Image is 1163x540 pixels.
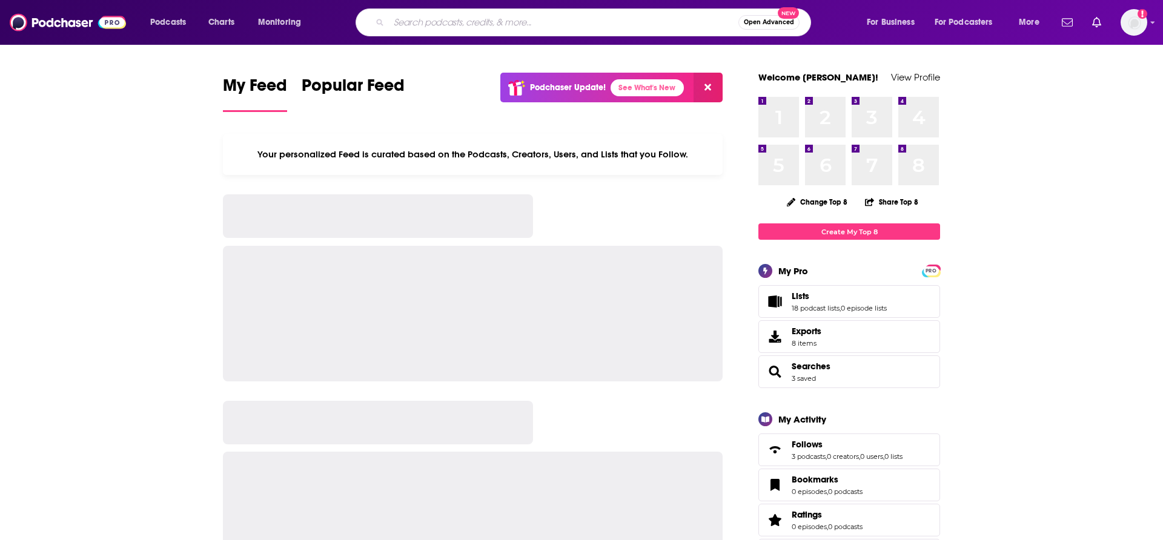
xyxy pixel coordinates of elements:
[792,509,863,520] a: Ratings
[758,504,940,536] span: Ratings
[778,265,808,277] div: My Pro
[792,374,816,383] a: 3 saved
[10,11,126,34] img: Podchaser - Follow, Share and Rate Podcasts
[935,14,993,31] span: For Podcasters
[867,14,915,31] span: For Business
[883,452,884,461] span: ,
[792,326,821,337] span: Exports
[763,476,787,493] a: Bookmarks
[792,291,887,301] a: Lists
[758,71,878,83] a: Welcome [PERSON_NAME]!
[792,339,821,347] span: 8 items
[792,361,830,372] a: Searches
[1121,9,1147,36] img: User Profile
[250,13,317,32] button: open menu
[826,452,827,461] span: ,
[1121,9,1147,36] button: Show profile menu
[1087,12,1106,33] a: Show notifications dropdown
[924,266,938,275] a: PRO
[840,304,841,312] span: ,
[792,487,827,496] a: 0 episodes
[302,75,405,103] span: Popular Feed
[924,266,938,275] span: PRO
[927,13,1010,32] button: open menu
[758,320,940,353] a: Exports
[367,8,823,36] div: Search podcasts, credits, & more...
[530,82,606,93] p: Podchaser Update!
[778,413,826,425] div: My Activity
[763,328,787,345] span: Exports
[744,19,794,25] span: Open Advanced
[792,291,809,301] span: Lists
[792,509,822,520] span: Ratings
[792,474,838,485] span: Bookmarks
[859,452,860,461] span: ,
[150,14,186,31] span: Podcasts
[142,13,202,32] button: open menu
[864,190,919,214] button: Share Top 8
[302,75,405,112] a: Popular Feed
[738,15,800,30] button: Open AdvancedNew
[1121,9,1147,36] span: Logged in as megcassidy
[223,134,723,175] div: Your personalized Feed is curated based on the Podcasts, Creators, Users, and Lists that you Follow.
[758,433,940,466] span: Follows
[860,452,883,461] a: 0 users
[1019,14,1039,31] span: More
[758,469,940,501] span: Bookmarks
[258,14,301,31] span: Monitoring
[1010,13,1055,32] button: open menu
[758,285,940,318] span: Lists
[792,304,840,312] a: 18 podcast lists
[778,7,800,19] span: New
[1138,9,1147,19] svg: Add a profile image
[828,522,863,531] a: 0 podcasts
[223,75,287,103] span: My Feed
[780,194,855,209] button: Change Top 8
[758,223,940,240] a: Create My Top 8
[841,304,887,312] a: 0 episode lists
[884,452,903,461] a: 0 lists
[891,71,940,83] a: View Profile
[792,439,823,450] span: Follows
[792,439,903,450] a: Follows
[200,13,242,32] a: Charts
[611,79,684,96] a: See What's New
[1057,12,1078,33] a: Show notifications dropdown
[827,452,859,461] a: 0 creators
[763,293,787,310] a: Lists
[828,487,863,496] a: 0 podcasts
[763,441,787,458] a: Follows
[792,452,826,461] a: 3 podcasts
[792,474,863,485] a: Bookmarks
[223,75,287,112] a: My Feed
[827,487,828,496] span: ,
[827,522,828,531] span: ,
[858,13,930,32] button: open menu
[208,14,234,31] span: Charts
[763,512,787,528] a: Ratings
[763,363,787,380] a: Searches
[792,522,827,531] a: 0 episodes
[758,355,940,388] span: Searches
[389,13,738,32] input: Search podcasts, credits, & more...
